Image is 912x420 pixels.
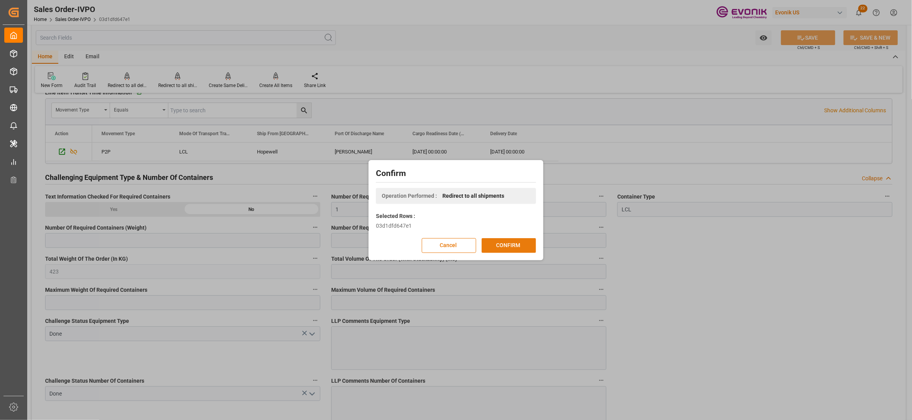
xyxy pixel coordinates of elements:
[422,238,476,253] button: Cancel
[376,222,536,230] div: 03d1dfd647e1
[482,238,536,253] button: CONFIRM
[376,167,536,180] h2: Confirm
[442,192,504,200] span: Redirect to all shipments
[382,192,437,200] span: Operation Performed :
[376,212,415,220] label: Selected Rows :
